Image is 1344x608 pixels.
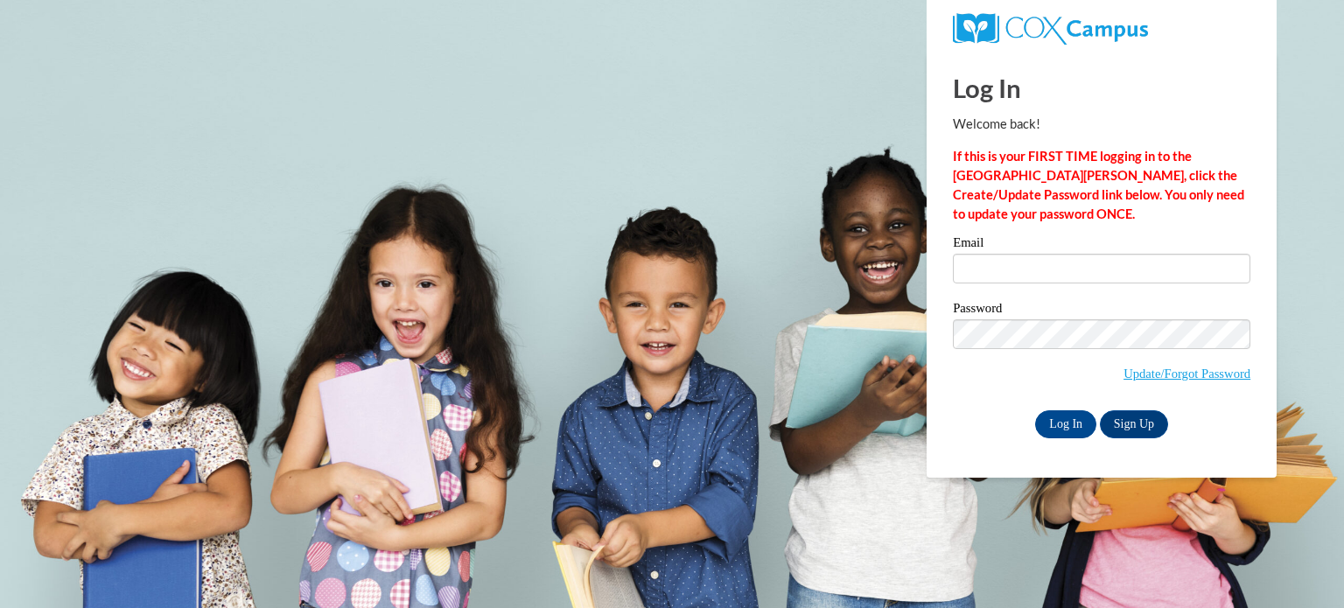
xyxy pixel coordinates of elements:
[953,70,1250,106] h1: Log In
[953,149,1244,221] strong: If this is your FIRST TIME logging in to the [GEOGRAPHIC_DATA][PERSON_NAME], click the Create/Upd...
[953,302,1250,319] label: Password
[1123,367,1250,381] a: Update/Forgot Password
[1100,410,1168,438] a: Sign Up
[953,13,1148,45] img: COX Campus
[1035,410,1096,438] input: Log In
[953,115,1250,134] p: Welcome back!
[953,236,1250,254] label: Email
[953,20,1148,35] a: COX Campus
